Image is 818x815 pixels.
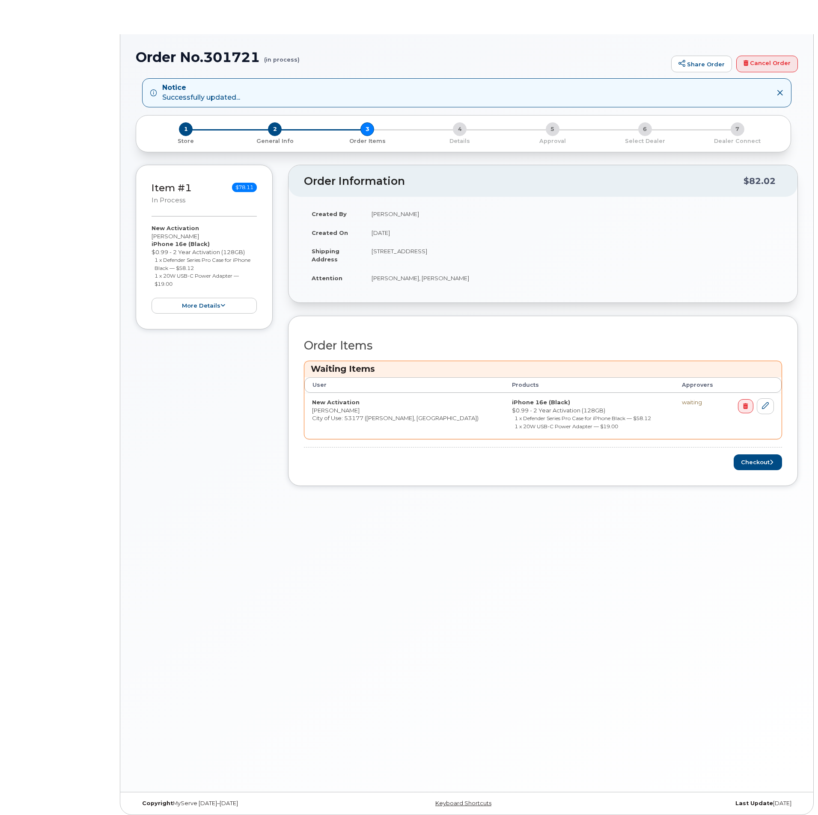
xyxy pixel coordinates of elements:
[179,122,193,136] span: 1
[504,377,674,393] th: Products
[364,269,782,287] td: [PERSON_NAME], [PERSON_NAME]
[364,223,782,242] td: [DATE]
[146,137,225,145] p: Store
[744,173,776,189] div: $82.02
[577,800,798,807] div: [DATE]
[312,399,360,406] strong: New Activation
[264,50,300,63] small: (in process)
[304,339,782,352] h2: Order Items
[268,122,282,136] span: 2
[671,56,732,73] a: Share Order
[735,800,773,806] strong: Last Update
[311,363,775,375] h3: Waiting Items
[734,454,782,470] button: Checkout
[232,137,318,145] p: General Info
[152,224,257,314] div: [PERSON_NAME] $0.99 - 2 Year Activation (128GB)
[364,204,782,223] td: [PERSON_NAME]
[364,242,782,268] td: [STREET_ADDRESS]
[152,225,199,231] strong: New Activation
[136,800,357,807] div: MyServe [DATE]–[DATE]
[155,257,250,271] small: 1 x Defender Series Pro Case for iPhone Black — $58.12
[152,240,210,247] strong: iPhone 16e (Black)
[152,196,185,204] small: in process
[304,377,504,393] th: User
[152,298,257,314] button: more details
[512,399,570,406] strong: iPhone 16e (Black)
[304,175,744,187] h2: Order Information
[304,393,504,439] td: [PERSON_NAME] City of Use: 53177 ([PERSON_NAME], [GEOGRAPHIC_DATA])
[312,275,342,282] strong: Attention
[674,377,726,393] th: Approvers
[312,248,339,263] strong: Shipping Address
[143,136,229,145] a: 1 Store
[155,273,239,287] small: 1 x 20W USB-C Power Adapter — $19.00
[504,393,674,439] td: $0.99 - 2 Year Activation (128GB)
[142,800,173,806] strong: Copyright
[682,398,718,406] div: waiting
[515,423,618,430] small: 1 x 20W USB-C Power Adapter — $19.00
[152,182,192,194] a: Item #1
[515,415,651,421] small: 1 x Defender Series Pro Case for iPhone Black — $58.12
[312,229,348,236] strong: Created On
[232,183,257,192] span: $78.11
[162,83,240,93] strong: Notice
[435,800,491,806] a: Keyboard Shortcuts
[229,136,321,145] a: 2 General Info
[736,56,798,73] a: Cancel Order
[312,210,347,217] strong: Created By
[162,83,240,103] div: Successfully updated...
[136,50,667,65] h1: Order No.301721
